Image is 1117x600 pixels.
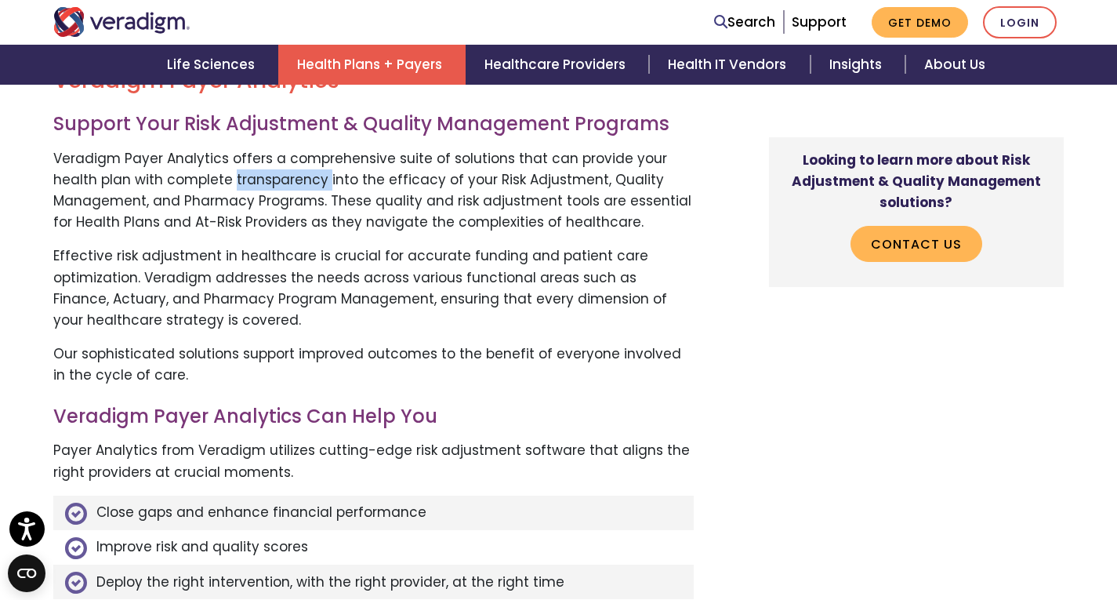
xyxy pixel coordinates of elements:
h3: Veradigm Payer Analytics Can Help You [53,405,694,428]
a: Insights [811,45,905,85]
p: Payer Analytics from Veradigm utilizes cutting-edge risk adjustment software that aligns the righ... [53,440,694,482]
li: Improve risk and quality scores [53,530,694,565]
li: Deploy the right intervention, with the right provider, at the right time [53,565,694,599]
p: Our sophisticated solutions support improved outcomes to the benefit of everyone involved in the ... [53,344,694,386]
p: Effective risk adjustment in healthcare is crucial for accurate funding and patient care optimiza... [53,245,694,331]
h2: Veradigm Payer Analytics [53,67,694,94]
a: Health Plans + Payers [278,45,466,85]
a: About Us [905,45,1004,85]
a: Healthcare Providers [466,45,649,85]
button: Open CMP widget [8,555,45,592]
a: Contact Us [850,227,982,263]
img: Veradigm logo [53,7,190,37]
h3: Support Your Risk Adjustment & Quality Management Programs [53,113,694,136]
li: Close gaps and enhance financial performance [53,496,694,530]
a: Search [714,12,775,33]
strong: Looking to learn more about Risk Adjustment & Quality Management solutions? [792,151,1041,212]
a: Support [792,13,847,31]
p: Veradigm Payer Analytics offers a comprehensive suite of solutions that can provide your health p... [53,148,694,234]
a: Health IT Vendors [649,45,810,85]
iframe: Drift Chat Widget [816,487,1098,581]
a: Get Demo [872,7,968,38]
a: Login [983,6,1057,38]
a: Life Sciences [148,45,278,85]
